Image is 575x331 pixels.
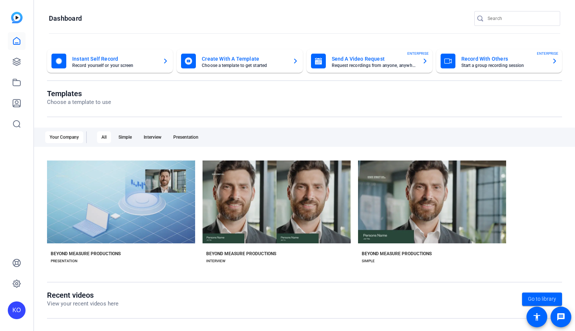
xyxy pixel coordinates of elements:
span: ENTERPRISE [407,51,429,56]
button: Instant Self RecordRecord yourself or your screen [47,49,173,73]
mat-icon: message [556,313,565,321]
mat-card-title: Record With Others [461,54,546,63]
button: Create With A TemplateChoose a template to get started [177,49,302,73]
a: Go to library [522,293,562,306]
div: Presentation [169,131,203,143]
div: Simple [114,131,136,143]
p: View your recent videos here [47,300,118,308]
div: BEYOND MEASURE PRODUCTIONS [362,251,432,257]
div: Interview [139,131,166,143]
h1: Recent videos [47,291,118,300]
mat-card-title: Instant Self Record [72,54,157,63]
div: INTERVIEW [206,258,225,264]
button: Record With OthersStart a group recording sessionENTERPRISE [436,49,562,73]
mat-icon: accessibility [532,313,541,321]
div: Your Company [45,131,83,143]
button: Send A Video RequestRequest recordings from anyone, anywhereENTERPRISE [307,49,432,73]
div: All [97,131,111,143]
p: Choose a template to use [47,98,111,107]
div: BEYOND MEASURE PRODUCTIONS [51,251,121,257]
mat-card-title: Create With A Template [202,54,286,63]
input: Search [488,14,554,23]
h1: Dashboard [49,14,82,23]
mat-card-subtitle: Record yourself or your screen [72,63,157,68]
img: blue-gradient.svg [11,12,23,23]
mat-card-subtitle: Start a group recording session [461,63,546,68]
div: SIMPLE [362,258,375,264]
div: BEYOND MEASURE PRODUCTIONS [206,251,276,257]
mat-card-subtitle: Request recordings from anyone, anywhere [332,63,416,68]
div: PRESENTATION [51,258,77,264]
span: Go to library [528,295,556,303]
mat-card-title: Send A Video Request [332,54,416,63]
div: KO [8,301,26,319]
h1: Templates [47,89,111,98]
mat-card-subtitle: Choose a template to get started [202,63,286,68]
span: ENTERPRISE [537,51,558,56]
